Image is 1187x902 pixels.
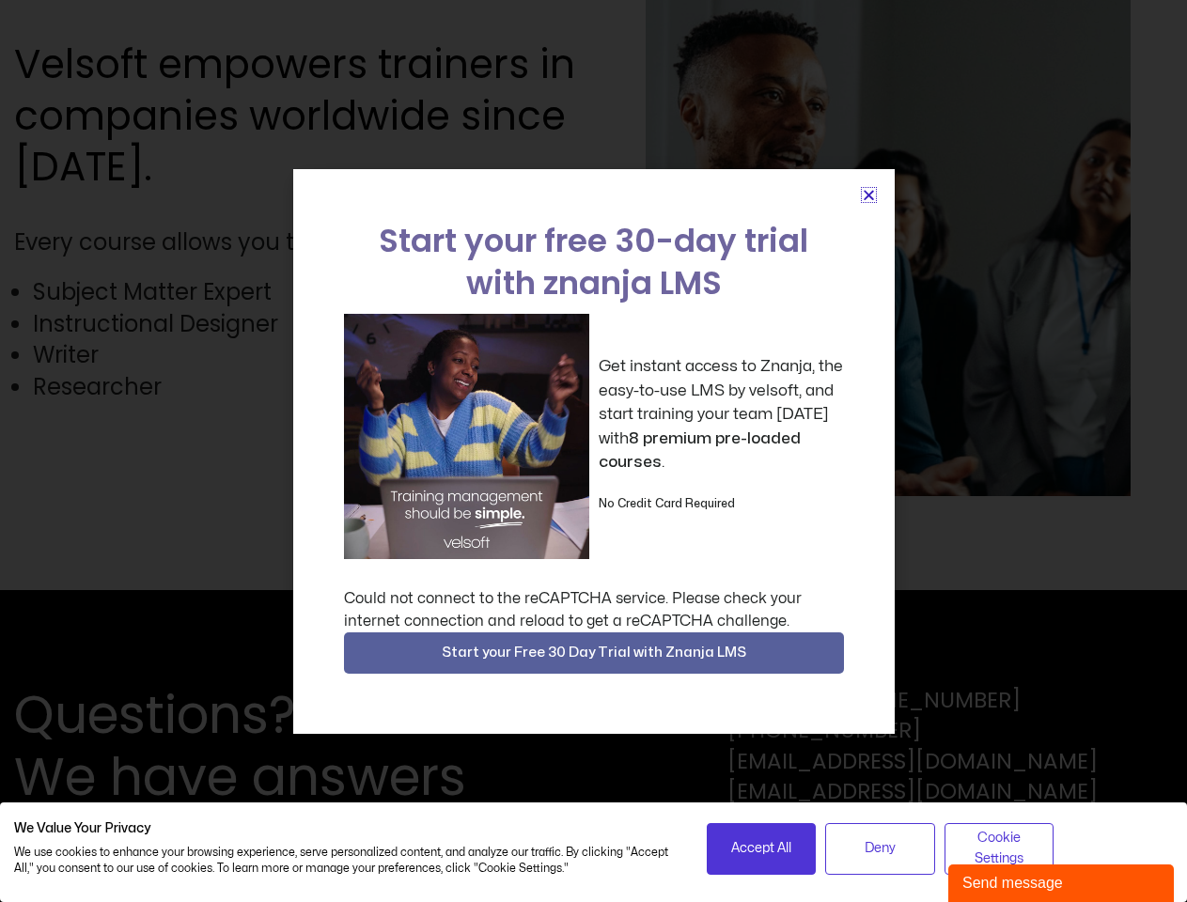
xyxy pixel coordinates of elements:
img: a woman sitting at her laptop dancing [344,314,589,559]
p: Get instant access to Znanja, the easy-to-use LMS by velsoft, and start training your team [DATE]... [599,354,844,474]
h2: Start your free 30-day trial with znanja LMS [344,220,844,304]
div: Could not connect to the reCAPTCHA service. Please check your internet connection and reload to g... [344,587,844,632]
button: Start your Free 30 Day Trial with Znanja LMS [344,632,844,674]
span: Cookie Settings [957,828,1042,870]
button: Accept all cookies [707,823,817,875]
span: Accept All [731,838,791,859]
strong: 8 premium pre-loaded courses [599,430,801,471]
p: We use cookies to enhance your browsing experience, serve personalized content, and analyze our t... [14,845,679,877]
h2: We Value Your Privacy [14,820,679,837]
button: Deny all cookies [825,823,935,875]
span: Deny [865,838,896,859]
iframe: chat widget [948,861,1178,902]
a: Close [862,188,876,202]
span: Start your Free 30 Day Trial with Znanja LMS [442,642,746,664]
strong: No Credit Card Required [599,498,735,509]
button: Adjust cookie preferences [945,823,1054,875]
